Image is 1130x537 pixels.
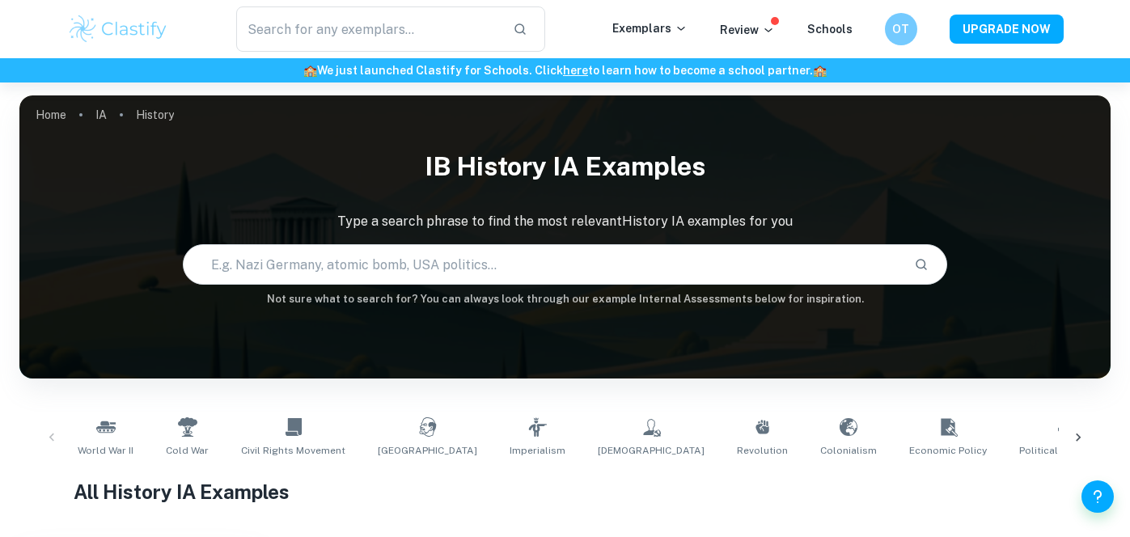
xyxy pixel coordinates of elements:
[3,61,1127,79] h6: We just launched Clastify for Schools. Click to learn how to become a school partner.
[1019,443,1114,458] span: Political Leadership
[885,13,917,45] button: OT
[241,443,345,458] span: Civil Rights Movement
[19,291,1111,307] h6: Not sure what to search for? You can always look through our example Internal Assessments below f...
[820,443,877,458] span: Colonialism
[598,443,705,458] span: [DEMOGRAPHIC_DATA]
[510,443,565,458] span: Imperialism
[303,64,317,77] span: 🏫
[78,443,133,458] span: World War II
[720,21,775,39] p: Review
[612,19,688,37] p: Exemplars
[236,6,501,52] input: Search for any exemplars...
[36,104,66,126] a: Home
[950,15,1064,44] button: UPGRADE NOW
[1081,480,1114,513] button: Help and Feedback
[67,13,170,45] img: Clastify logo
[19,141,1111,192] h1: IB History IA examples
[891,20,910,38] h6: OT
[563,64,588,77] a: here
[95,104,107,126] a: IA
[74,477,1056,506] h1: All History IA Examples
[166,443,209,458] span: Cold War
[136,106,174,124] p: History
[807,23,853,36] a: Schools
[378,443,477,458] span: [GEOGRAPHIC_DATA]
[813,64,827,77] span: 🏫
[737,443,788,458] span: Revolution
[19,212,1111,231] p: Type a search phrase to find the most relevant History IA examples for you
[908,251,935,278] button: Search
[184,242,900,287] input: E.g. Nazi Germany, atomic bomb, USA politics...
[909,443,987,458] span: Economic Policy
